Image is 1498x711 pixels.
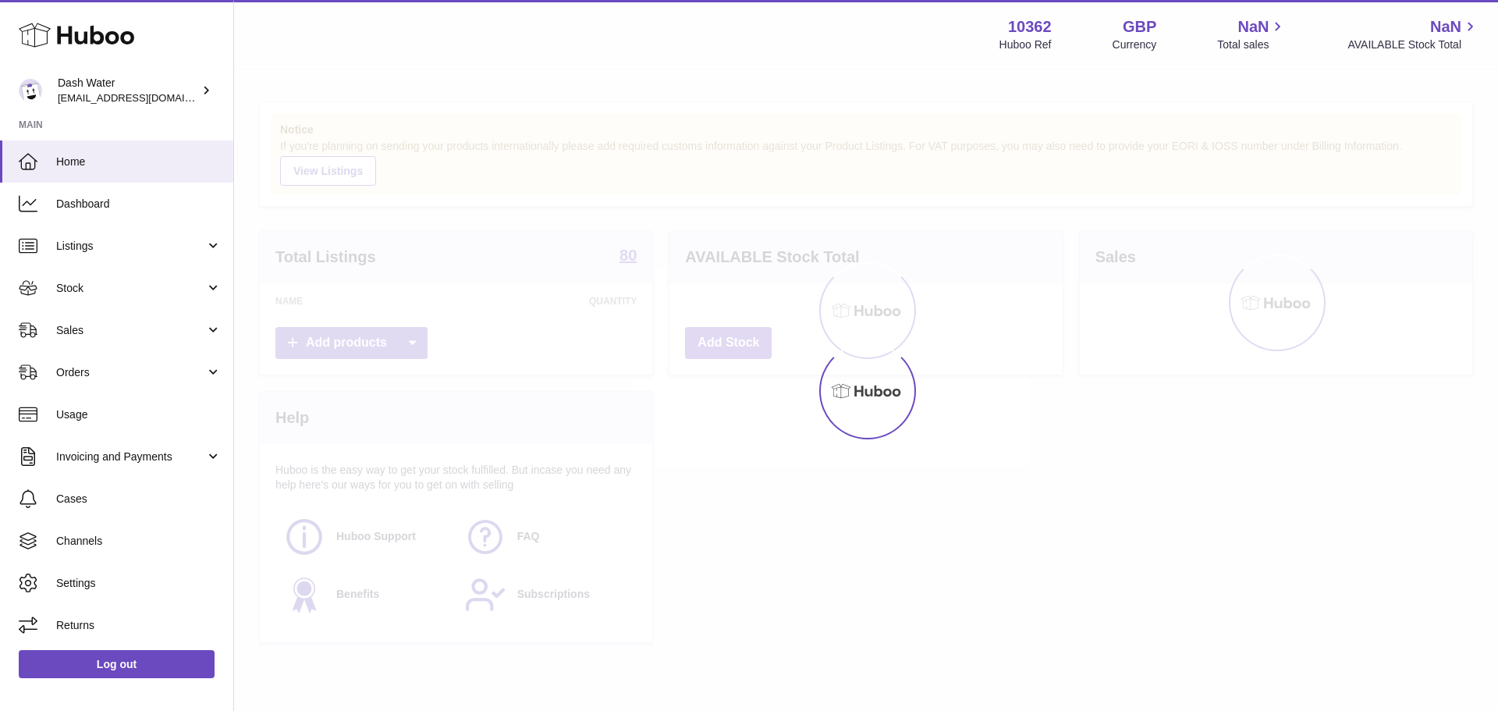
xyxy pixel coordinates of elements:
span: Sales [56,323,205,338]
img: internalAdmin-10362@internal.huboo.com [19,79,42,102]
span: [EMAIL_ADDRESS][DOMAIN_NAME] [58,91,229,104]
span: NaN [1430,16,1461,37]
span: Channels [56,534,222,549]
span: Total sales [1217,37,1287,52]
span: Returns [56,618,222,633]
span: Stock [56,281,205,296]
span: Orders [56,365,205,380]
strong: 10362 [1008,16,1052,37]
span: Cases [56,492,222,507]
div: Dash Water [58,76,198,105]
a: NaN Total sales [1217,16,1287,52]
span: Invoicing and Payments [56,450,205,464]
span: NaN [1237,16,1269,37]
span: Home [56,155,222,169]
span: Usage [56,407,222,422]
strong: GBP [1123,16,1156,37]
a: Log out [19,650,215,678]
span: AVAILABLE Stock Total [1347,37,1479,52]
div: Huboo Ref [999,37,1052,52]
div: Currency [1113,37,1157,52]
span: Settings [56,576,222,591]
span: Listings [56,239,205,254]
span: Dashboard [56,197,222,212]
a: NaN AVAILABLE Stock Total [1347,16,1479,52]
